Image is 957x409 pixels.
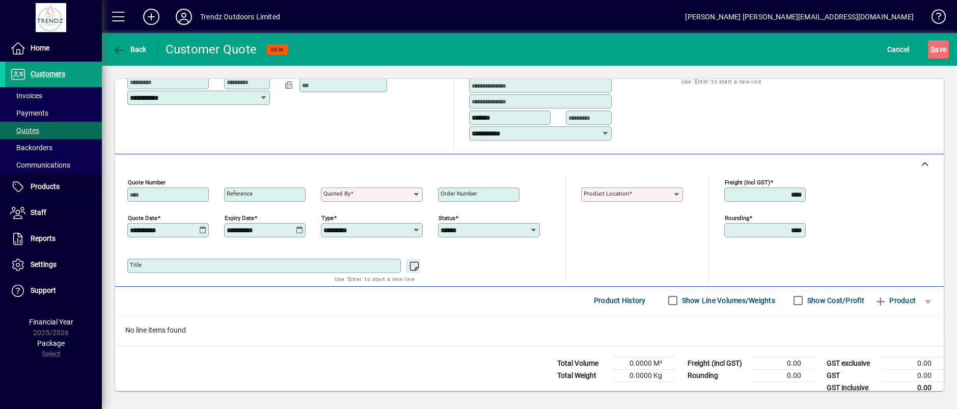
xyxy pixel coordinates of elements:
span: Payments [10,109,48,117]
mat-label: Quote number [128,178,166,185]
span: Home [31,44,49,52]
button: Product [869,291,921,310]
a: Products [5,174,102,200]
mat-label: Product location [584,190,629,197]
mat-label: Title [130,261,142,268]
mat-label: Status [439,214,455,221]
mat-label: Freight (incl GST) [725,178,770,185]
td: GST [822,369,883,381]
a: Communications [5,156,102,174]
a: Invoices [5,87,102,104]
mat-label: Quote date [128,214,157,221]
app-page-header-button: Back [102,40,158,59]
mat-label: Type [321,214,334,221]
td: Freight (incl GST) [682,357,752,369]
a: Backorders [5,139,102,156]
span: Financial Year [29,318,73,326]
span: Customers [31,70,65,78]
td: 0.00 [883,369,944,381]
span: Invoices [10,92,42,100]
span: Reports [31,234,56,242]
a: Home [5,36,102,61]
td: 0.00 [752,357,813,369]
td: Total Weight [552,369,613,381]
mat-hint: Use 'Enter' to start a new line [681,75,761,87]
span: Product History [594,292,646,309]
button: Back [110,40,149,59]
td: GST exclusive [822,357,883,369]
span: Products [31,182,60,190]
td: 0.00 [752,369,813,381]
a: Staff [5,200,102,226]
a: Quotes [5,122,102,139]
span: Quotes [10,126,39,134]
div: No line items found [115,315,944,346]
div: Customer Quote [166,41,257,58]
a: Settings [5,252,102,278]
span: Package [37,339,65,347]
button: Profile [168,8,200,26]
span: Backorders [10,144,52,152]
mat-label: Quoted by [323,190,350,197]
span: Settings [31,260,57,268]
span: Communications [10,161,70,169]
span: Cancel [887,41,910,58]
button: Product History [590,291,650,310]
div: Trendz Outdoors Limited [200,9,280,25]
div: [PERSON_NAME] [PERSON_NAME][EMAIL_ADDRESS][DOMAIN_NAME] [685,9,914,25]
a: Reports [5,226,102,252]
span: Support [31,286,56,294]
td: 0.0000 Kg [613,369,674,381]
mat-label: Reference [227,190,253,197]
td: GST inclusive [822,381,883,394]
mat-hint: Use 'Enter' to start a new line [335,273,415,285]
button: Add [135,8,168,26]
td: 0.00 [883,381,944,394]
mat-label: Rounding [725,214,749,221]
span: ave [931,41,946,58]
button: Cancel [885,40,912,59]
span: Back [113,45,147,53]
a: Payments [5,104,102,122]
td: 0.0000 M³ [613,357,674,369]
span: Staff [31,208,46,216]
td: Rounding [682,369,752,381]
td: Total Volume [552,357,613,369]
span: S [931,45,935,53]
span: Product [874,292,916,309]
label: Show Cost/Profit [805,295,864,306]
a: Support [5,278,102,304]
label: Show Line Volumes/Weights [680,295,775,306]
mat-label: Expiry date [225,214,254,221]
span: NEW [271,46,284,53]
a: Knowledge Base [924,2,944,35]
mat-label: Order number [441,190,477,197]
td: 0.00 [883,357,944,369]
button: Save [928,40,949,59]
